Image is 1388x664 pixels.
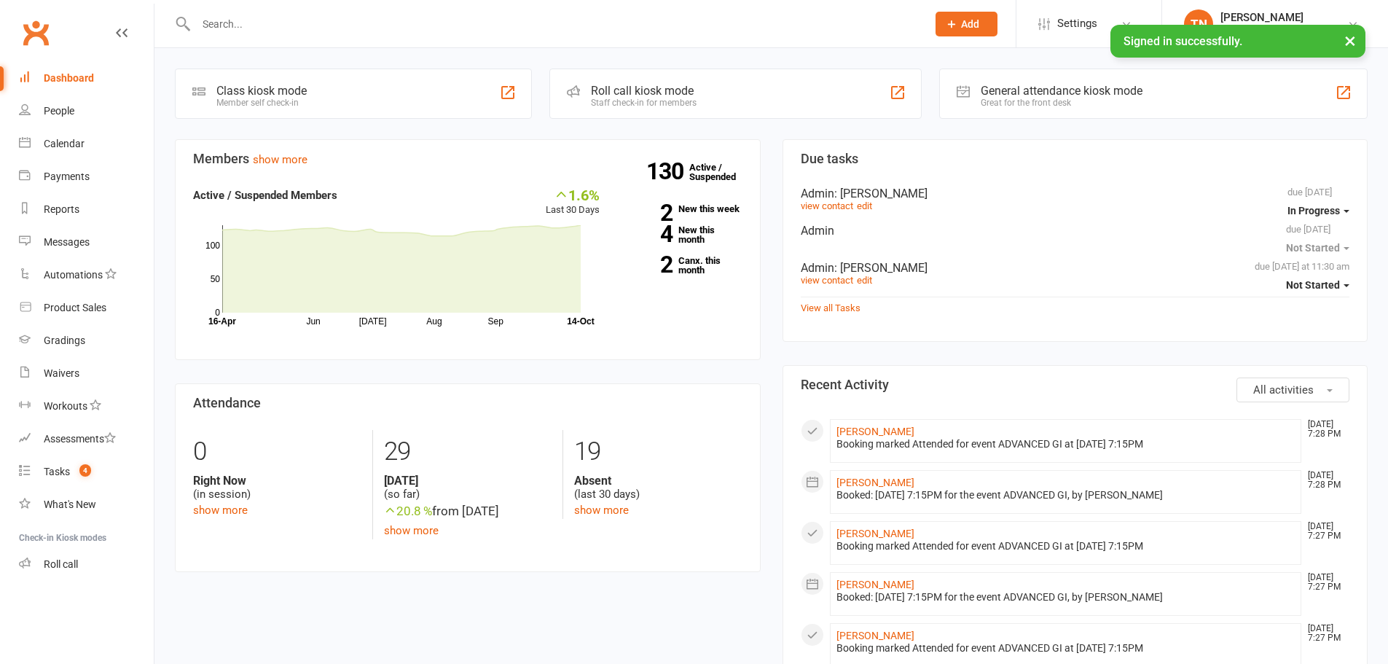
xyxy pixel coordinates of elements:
a: 130Active / Suspended [689,152,753,192]
div: ONYX BRAZILIAN JIU JITSU [1220,24,1347,37]
div: from [DATE] [384,501,552,521]
div: Admin [801,261,1350,275]
a: show more [574,504,629,517]
a: show more [253,153,307,166]
span: 20.8 % [384,504,432,518]
a: People [19,95,154,128]
strong: 2 [622,254,673,276]
div: Workouts [44,400,87,412]
h3: Attendance [193,396,742,410]
a: 2Canx. this month [622,256,742,275]
div: 29 [384,430,552,474]
a: edit [857,275,872,286]
div: Last 30 Days [546,187,600,218]
a: [PERSON_NAME] [836,579,914,590]
div: Booking marked Attended for event ADVANCED GI at [DATE] 7:15PM [836,438,1295,450]
a: Workouts [19,390,154,423]
div: Calendar [44,138,85,149]
h3: Due tasks [801,152,1350,166]
div: (last 30 days) [574,474,742,501]
time: [DATE] 7:28 PM [1301,471,1349,490]
div: Roll call [44,558,78,570]
a: edit [857,200,872,211]
a: Calendar [19,128,154,160]
div: Booking marked Attended for event ADVANCED GI at [DATE] 7:15PM [836,642,1295,655]
div: Reports [44,203,79,215]
div: Gradings [44,335,85,346]
div: General attendance kiosk mode [981,84,1142,98]
input: Search... [192,14,917,34]
a: What's New [19,488,154,521]
time: [DATE] 7:27 PM [1301,522,1349,541]
div: What's New [44,499,96,510]
a: Automations [19,259,154,292]
div: [PERSON_NAME] [1220,11,1347,24]
div: Admin [801,187,1350,200]
a: 4New this month [622,225,742,244]
strong: 130 [646,160,689,182]
span: Signed in successfully. [1124,34,1242,48]
span: : [PERSON_NAME] [834,187,928,200]
a: Assessments [19,423,154,456]
a: view contact [801,275,853,286]
div: Dashboard [44,72,94,84]
a: Payments [19,160,154,193]
h3: Recent Activity [801,378,1350,392]
span: Settings [1057,7,1097,40]
div: Payments [44,171,90,182]
div: 0 [193,430,361,474]
div: People [44,105,74,117]
a: show more [384,524,439,537]
a: [PERSON_NAME] [836,477,914,488]
strong: Active / Suspended Members [193,189,337,202]
span: Not Started [1286,279,1340,291]
strong: 4 [622,223,673,245]
div: Automations [44,269,103,281]
button: All activities [1236,378,1349,402]
div: 1.6% [546,187,600,203]
div: Class kiosk mode [216,84,307,98]
div: (so far) [384,474,552,501]
a: View all Tasks [801,302,860,313]
h3: Members [193,152,742,166]
span: : [PERSON_NAME] [834,261,928,275]
button: × [1337,25,1363,56]
div: Member self check-in [216,98,307,108]
button: Add [936,12,997,36]
button: Not Started [1286,272,1349,298]
a: Waivers [19,357,154,390]
div: Booked: [DATE] 7:15PM for the event ADVANCED GI, by [PERSON_NAME] [836,489,1295,501]
div: Staff check-in for members [591,98,697,108]
a: Dashboard [19,62,154,95]
div: Great for the front desk [981,98,1142,108]
a: view contact [801,200,853,211]
span: All activities [1253,383,1314,397]
div: Waivers [44,367,79,379]
button: In Progress [1287,198,1349,224]
a: Gradings [19,324,154,357]
a: [PERSON_NAME] [836,426,914,437]
a: Roll call [19,548,154,581]
div: 19 [574,430,742,474]
div: Tasks [44,466,70,477]
span: In Progress [1287,205,1340,216]
a: Tasks 4 [19,456,154,488]
a: show more [193,504,248,517]
div: Roll call kiosk mode [591,84,697,98]
div: TN [1184,9,1213,39]
div: Product Sales [44,302,106,313]
a: 2New this week [622,204,742,214]
a: Messages [19,226,154,259]
a: Clubworx [17,15,54,51]
a: Reports [19,193,154,226]
div: Messages [44,236,90,248]
time: [DATE] 7:27 PM [1301,573,1349,592]
div: Booking marked Attended for event ADVANCED GI at [DATE] 7:15PM [836,540,1295,552]
a: [PERSON_NAME] [836,528,914,539]
strong: [DATE] [384,474,552,488]
strong: Absent [574,474,742,488]
div: Assessments [44,433,116,445]
strong: 2 [622,202,673,224]
div: (in session) [193,474,361,501]
a: Product Sales [19,292,154,324]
